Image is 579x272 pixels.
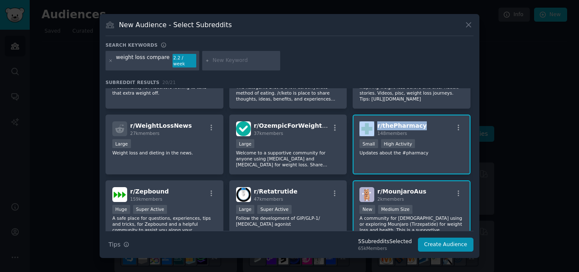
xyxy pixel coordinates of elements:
p: The Ketogenic Diet is a low carbohydrate method of eating. /r/keto is place to share thoughts, id... [236,84,340,102]
div: Super Active [133,205,167,214]
div: weight loss compare [116,54,170,67]
span: 27k members [130,131,159,136]
h3: Search keywords [106,42,158,48]
div: Medium Size [378,205,412,214]
input: New Keyword [213,57,277,64]
img: Retatrutide [236,187,251,202]
div: Huge [112,205,130,214]
span: Subreddit Results [106,79,159,85]
div: Small [359,139,378,148]
img: Zepbound [112,187,127,202]
div: High Activity [381,139,415,148]
p: A safe place for questions, experiences, tips and tricks, for Zepbound and a helpful community to... [112,215,217,233]
span: 2k members [377,196,404,202]
div: 5 Subreddit s Selected [358,238,412,246]
span: r/ Zepbound [130,188,169,195]
span: r/ thePharmacy [377,122,426,129]
p: Follow the development of GIP/GLP-1/ [MEDICAL_DATA] agonist [236,215,340,227]
div: Large [236,139,255,148]
button: Create Audience [418,238,474,252]
span: 159k members [130,196,162,202]
span: 20 / 21 [162,80,176,85]
div: Large [236,205,255,214]
img: MounjaroAus [359,187,374,202]
span: r/ MounjaroAus [377,188,426,195]
span: 148 members [377,131,407,136]
p: Welcome to a supportive community for anyone using [MEDICAL_DATA] and [MEDICAL_DATA] for weight l... [236,150,340,168]
div: 65k Members [358,245,412,251]
button: Tips [106,237,132,252]
h3: New Audience - Select Subreddits [119,20,232,29]
span: r/ WeightLossNews [130,122,192,129]
p: A community for Redditors looking to take that extra weight off. [112,84,217,96]
div: 2.2 / week [173,54,196,67]
div: Large [112,139,131,148]
p: Updates about the #pharmacy [359,150,464,156]
span: 47k members [254,196,283,202]
span: r/ Retatrutide [254,188,298,195]
span: Tips [109,240,120,249]
span: r/ OzempicForWeightLoss [254,122,337,129]
div: Super Active [257,205,292,214]
img: OzempicForWeightLoss [236,121,251,136]
span: 37k members [254,131,283,136]
div: New [359,205,375,214]
p: Weight loss and dieting in the news. [112,150,217,156]
p: Inspiring weight loss before and after Reddit stories. Videos, pisc, weight loss journeys. Tips: ... [359,84,464,102]
p: A community for [DEMOGRAPHIC_DATA] using or exploring Mounjaro (Tirzepatide) for weight loss and ... [359,215,464,233]
img: thePharmacy [359,121,374,136]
